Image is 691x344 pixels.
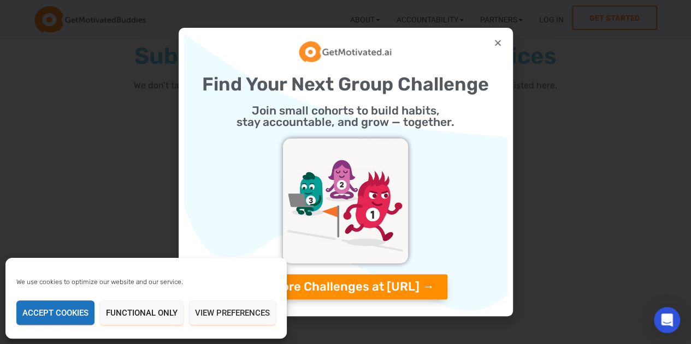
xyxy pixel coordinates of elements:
[283,138,408,263] img: challenges_getmotivatedAI
[16,300,95,325] button: Accept cookies
[654,307,680,333] div: Open Intercom Messenger
[494,39,502,47] a: Close
[190,105,502,128] h2: Join small cohorts to build habits, stay accountable, and grow — together.
[299,39,392,64] img: GetMotivatedAI Logo
[190,75,502,94] h2: Find Your Next Group Challenge
[189,300,276,325] button: View preferences
[257,281,434,293] span: Explore Challenges at [URL] →
[16,277,245,287] div: We use cookies to optimize our website and our service.
[100,300,184,325] button: Functional only
[244,274,447,299] a: Explore Challenges at [URL] →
